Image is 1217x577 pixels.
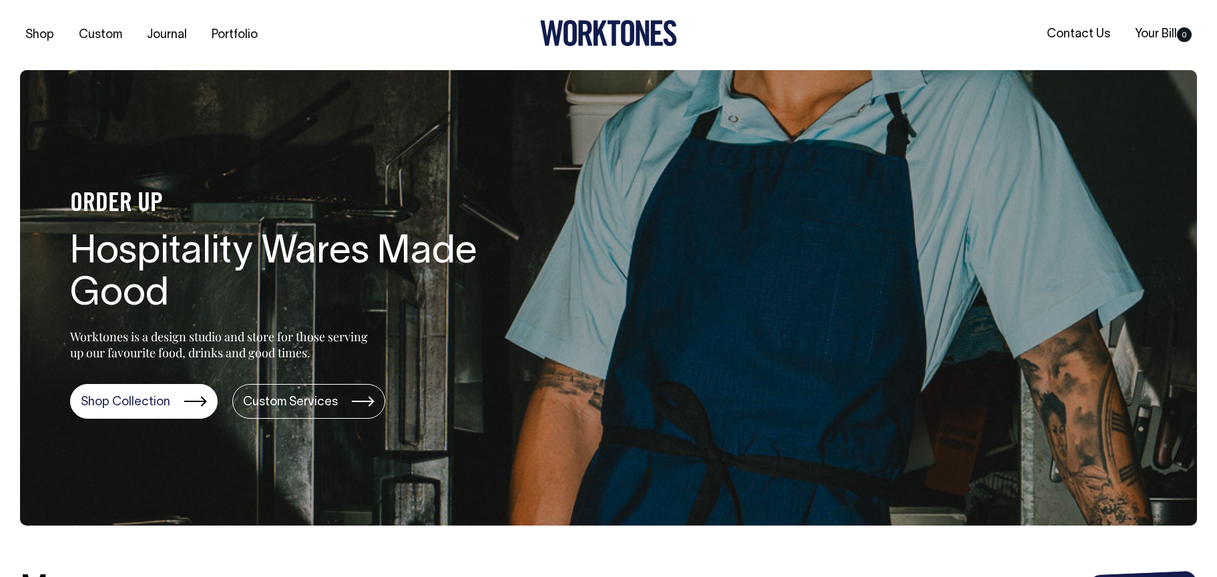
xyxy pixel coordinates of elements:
[1177,27,1192,42] span: 0
[73,24,128,46] a: Custom
[70,329,374,361] p: Worktones is a design studio and store for those serving up our favourite food, drinks and good t...
[232,384,385,419] a: Custom Services
[206,24,263,46] a: Portfolio
[70,384,218,419] a: Shop Collection
[70,232,497,317] h1: Hospitality Wares Made Good
[1041,23,1116,45] a: Contact Us
[70,190,497,218] h4: ORDER UP
[142,24,192,46] a: Journal
[20,24,59,46] a: Shop
[1130,23,1197,45] a: Your Bill0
